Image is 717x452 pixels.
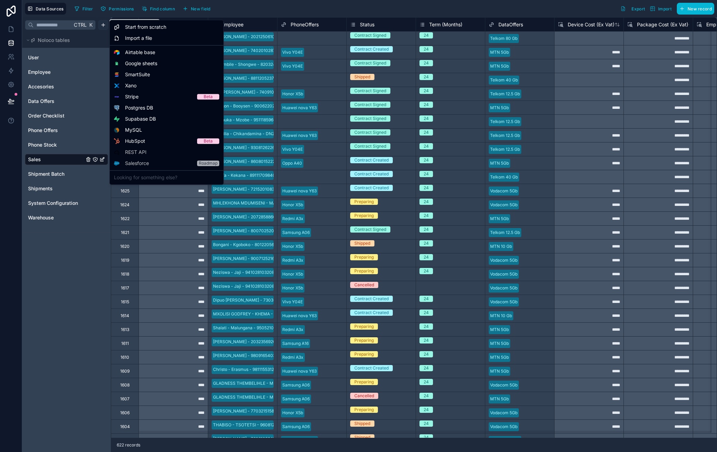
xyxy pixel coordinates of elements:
span: Google sheets [125,60,157,67]
span: MySQL [125,127,142,133]
span: Supabase DB [125,115,156,122]
div: Looking for something else? [111,172,222,183]
img: API icon [114,149,119,155]
img: Stripe logo [114,94,119,99]
span: Airtable base [125,49,155,56]
span: REST API [125,149,147,156]
span: Start from scratch [125,24,166,31]
img: Postgres logo [114,105,119,111]
img: Google sheets logo [114,62,119,66]
span: Salesforce [125,160,149,167]
div: Beta [204,138,213,144]
img: Airtable logo [114,50,119,55]
img: Supabase logo [114,116,119,122]
img: Xano logo [114,83,119,88]
span: Postgres DB [125,104,153,111]
div: Roadmap [199,160,218,166]
img: MySQL logo [114,127,119,133]
span: Stripe [125,93,139,100]
span: SmartSuite [125,71,150,78]
span: HubSpot [125,138,145,145]
img: Salesforce [114,162,119,165]
span: Import a file [125,35,152,42]
img: SmartSuite [114,72,119,77]
span: Xano [125,82,136,89]
div: Beta [204,94,213,99]
img: HubSpot logo [114,138,119,144]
